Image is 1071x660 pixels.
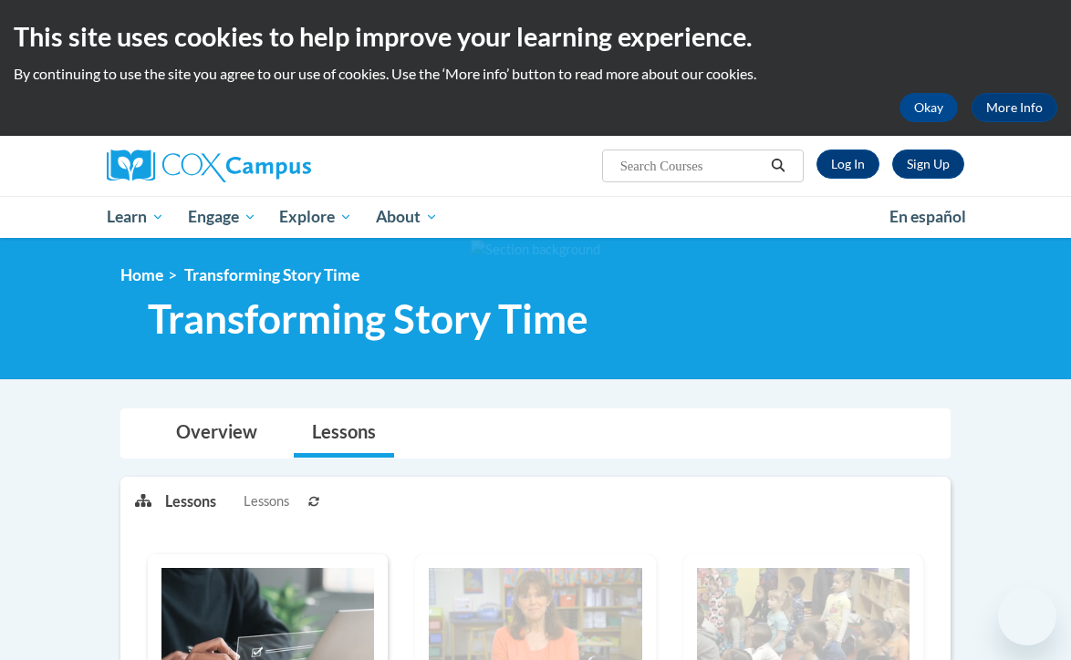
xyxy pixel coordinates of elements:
span: Lessons [244,491,289,511]
a: More Info [972,93,1057,122]
h2: This site uses cookies to help improve your learning experience. [14,18,1057,55]
img: Section background [471,240,600,260]
a: Learn [95,196,176,238]
span: Transforming Story Time [184,265,359,284]
span: Learn [107,206,164,228]
input: Search Courses [619,155,764,177]
iframe: Button to launch messaging window [998,587,1056,645]
a: Overview [158,409,276,458]
span: About [376,206,438,228]
a: Engage [176,196,268,238]
img: Cox Campus [107,150,311,182]
span: Transforming Story Time [148,294,588,343]
button: Okay [899,93,958,122]
p: By continuing to use the site you agree to our use of cookies. Use the ‘More info’ button to read... [14,64,1057,84]
button: Search [764,155,792,177]
a: Lessons [294,409,394,458]
span: Engage [188,206,256,228]
span: Explore [279,206,352,228]
a: Log In [816,150,879,179]
div: Main menu [93,196,978,238]
p: Lessons [165,491,216,511]
a: En español [878,198,978,236]
a: About [364,196,450,238]
a: Home [120,265,163,284]
a: Cox Campus [107,150,374,182]
a: Explore [267,196,364,238]
span: En español [889,207,966,226]
a: Register [892,150,964,179]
